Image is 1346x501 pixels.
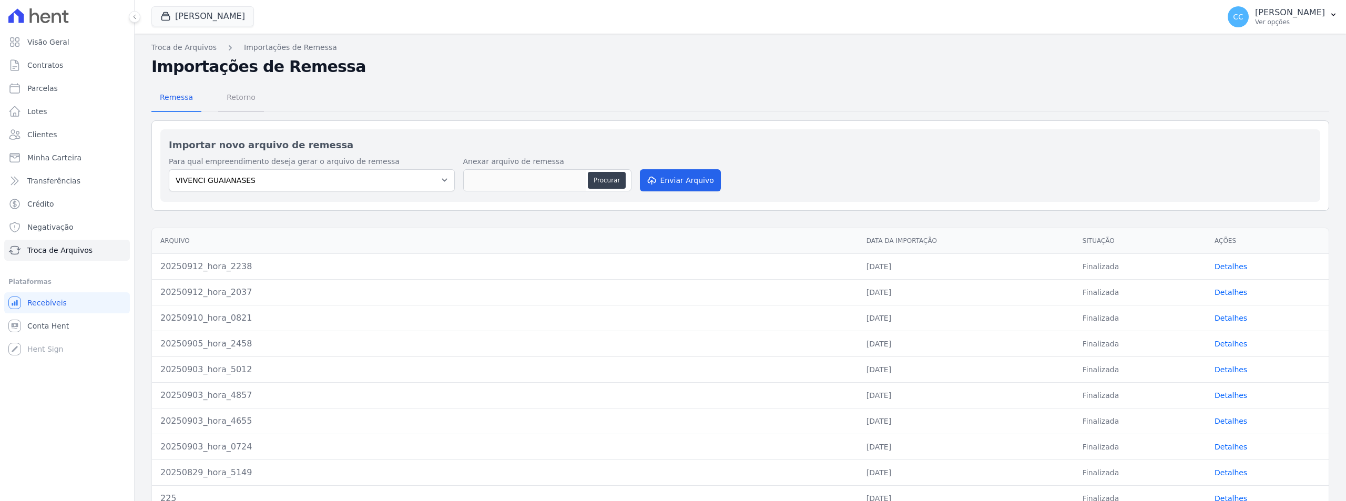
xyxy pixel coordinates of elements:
[858,382,1074,408] td: [DATE]
[1074,382,1206,408] td: Finalizada
[858,434,1074,459] td: [DATE]
[4,101,130,122] a: Lotes
[27,298,67,308] span: Recebíveis
[588,172,626,189] button: Procurar
[1206,228,1329,254] th: Ações
[1074,331,1206,356] td: Finalizada
[27,176,80,186] span: Transferências
[1215,417,1247,425] a: Detalhes
[4,193,130,214] a: Crédito
[151,42,1329,53] nav: Breadcrumb
[4,55,130,76] a: Contratos
[1074,434,1206,459] td: Finalizada
[1215,365,1247,374] a: Detalhes
[1215,468,1247,477] a: Detalhes
[4,124,130,145] a: Clientes
[244,42,337,53] a: Importações de Remessa
[4,170,130,191] a: Transferências
[151,57,1329,76] h2: Importações de Remessa
[169,156,455,167] label: Para qual empreendimento deseja gerar o arquivo de remessa
[4,240,130,261] a: Troca de Arquivos
[154,87,199,108] span: Remessa
[27,37,69,47] span: Visão Geral
[1215,288,1247,296] a: Detalhes
[1074,459,1206,485] td: Finalizada
[151,85,264,112] nav: Tab selector
[4,315,130,336] a: Conta Hent
[1074,305,1206,331] td: Finalizada
[152,228,858,254] th: Arquivo
[1215,340,1247,348] a: Detalhes
[160,389,850,402] div: 20250903_hora_4857
[858,408,1074,434] td: [DATE]
[858,331,1074,356] td: [DATE]
[1215,443,1247,451] a: Detalhes
[4,292,130,313] a: Recebíveis
[1074,253,1206,279] td: Finalizada
[160,260,850,273] div: 20250912_hora_2238
[160,415,850,427] div: 20250903_hora_4655
[1074,356,1206,382] td: Finalizada
[27,199,54,209] span: Crédito
[858,228,1074,254] th: Data da Importação
[218,85,264,112] a: Retorno
[27,129,57,140] span: Clientes
[160,312,850,324] div: 20250910_hora_0821
[858,305,1074,331] td: [DATE]
[160,363,850,376] div: 20250903_hora_5012
[8,275,126,288] div: Plataformas
[1074,408,1206,434] td: Finalizada
[220,87,262,108] span: Retorno
[1215,391,1247,400] a: Detalhes
[858,356,1074,382] td: [DATE]
[151,6,254,26] button: [PERSON_NAME]
[858,459,1074,485] td: [DATE]
[858,253,1074,279] td: [DATE]
[4,32,130,53] a: Visão Geral
[1219,2,1346,32] button: CC [PERSON_NAME] Ver opções
[27,83,58,94] span: Parcelas
[27,321,69,331] span: Conta Hent
[640,169,721,191] button: Enviar Arquivo
[27,245,93,255] span: Troca de Arquivos
[160,338,850,350] div: 20250905_hora_2458
[151,85,201,112] a: Remessa
[1074,228,1206,254] th: Situação
[27,152,81,163] span: Minha Carteira
[169,138,1312,152] h2: Importar novo arquivo de remessa
[4,147,130,168] a: Minha Carteira
[4,78,130,99] a: Parcelas
[1074,279,1206,305] td: Finalizada
[27,222,74,232] span: Negativação
[27,106,47,117] span: Lotes
[160,466,850,479] div: 20250829_hora_5149
[160,286,850,299] div: 20250912_hora_2037
[4,217,130,238] a: Negativação
[1255,7,1325,18] p: [PERSON_NAME]
[1255,18,1325,26] p: Ver opções
[1215,262,1247,271] a: Detalhes
[463,156,631,167] label: Anexar arquivo de remessa
[1215,314,1247,322] a: Detalhes
[160,441,850,453] div: 20250903_hora_0724
[858,279,1074,305] td: [DATE]
[1233,13,1243,21] span: CC
[151,42,217,53] a: Troca de Arquivos
[27,60,63,70] span: Contratos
